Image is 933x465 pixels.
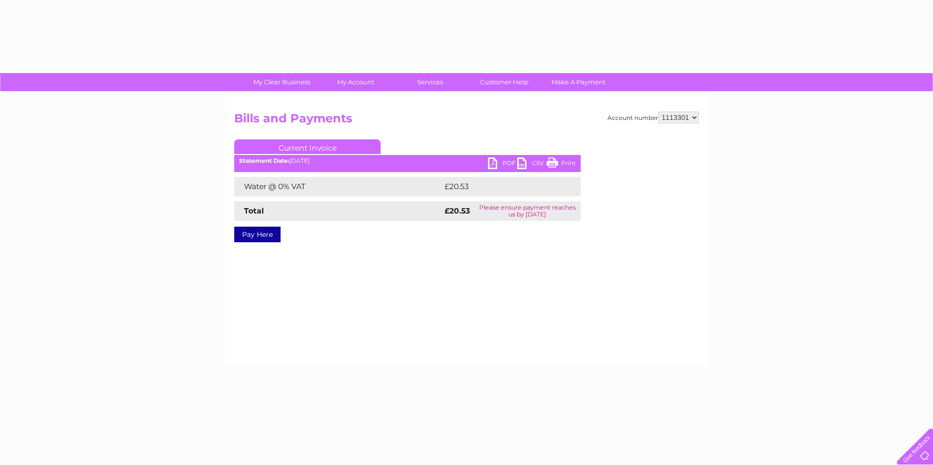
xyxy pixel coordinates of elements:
[517,157,547,172] a: CSV
[234,157,581,164] div: [DATE]
[608,112,699,123] div: Account number
[316,73,396,91] a: My Account
[234,227,281,242] a: Pay Here
[488,157,517,172] a: PDF
[442,177,561,196] td: £20.53
[234,112,699,130] h2: Bills and Payments
[464,73,545,91] a: Customer Help
[234,177,442,196] td: Water @ 0% VAT
[445,206,470,215] strong: £20.53
[547,157,576,172] a: Print
[538,73,619,91] a: Make A Payment
[239,157,289,164] b: Statement Date:
[234,139,381,154] a: Current Invoice
[390,73,470,91] a: Services
[242,73,322,91] a: My Clear Business
[474,201,581,221] td: Please ensure payment reaches us by [DATE]
[244,206,264,215] strong: Total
